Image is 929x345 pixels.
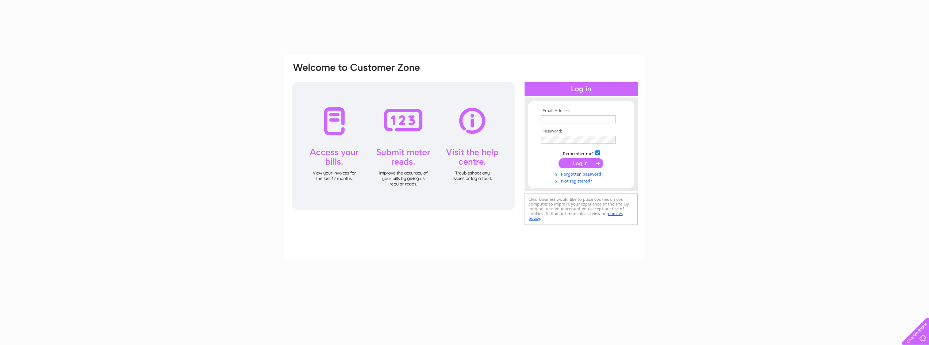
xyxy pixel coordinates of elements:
a: Not registered? [541,177,623,184]
a: cookies policy [529,211,623,221]
th: Password: [539,129,623,134]
th: Email Address: [539,108,623,114]
div: Clear Business would like to place cookies on your computer to improve your experience of the sit... [525,193,638,225]
a: Forgotten password? [541,170,623,177]
input: Submit [558,158,603,168]
td: Remember me? [539,149,623,157]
